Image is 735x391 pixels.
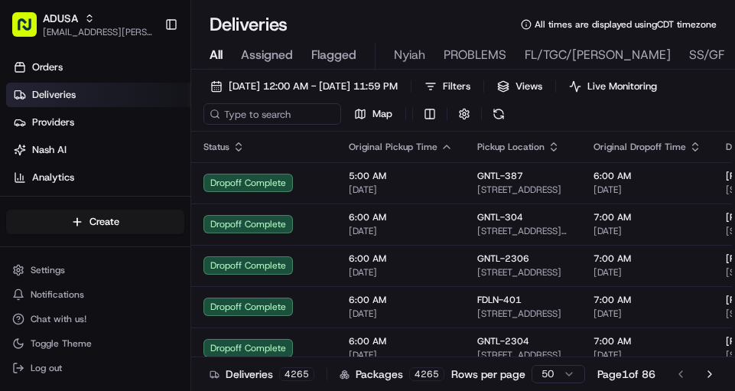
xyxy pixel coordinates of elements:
[6,259,184,281] button: Settings
[203,76,405,97] button: [DATE] 12:00 AM - [DATE] 11:59 PM
[279,367,314,381] div: 4265
[6,83,190,107] a: Deliveries
[349,266,453,279] span: [DATE]
[451,367,525,382] p: Rows per page
[349,294,453,306] span: 6:00 AM
[32,60,63,74] span: Orders
[229,80,398,93] span: [DATE] 12:00 AM - [DATE] 11:59 PM
[31,362,62,374] span: Log out
[535,18,717,31] span: All times are displayed using CDT timezone
[6,110,190,135] a: Providers
[43,11,78,26] button: ADUSA
[477,294,522,306] span: FDLN-401
[562,76,664,97] button: Live Monitoring
[594,294,701,306] span: 7:00 AM
[349,349,453,361] span: [DATE]
[477,170,523,182] span: GNTL-387
[477,184,569,196] span: [STREET_ADDRESS]
[477,225,569,237] span: [STREET_ADDRESS][PERSON_NAME]
[241,46,293,64] span: Assigned
[477,349,569,361] span: [STREET_ADDRESS][PERSON_NAME][PERSON_NAME]
[594,184,701,196] span: [DATE]
[409,367,444,381] div: 4265
[594,266,701,279] span: [DATE]
[32,116,74,129] span: Providers
[594,211,701,223] span: 7:00 AM
[515,80,542,93] span: Views
[597,367,655,382] div: Page 1 of 86
[347,103,399,125] button: Map
[6,308,184,330] button: Chat with us!
[6,210,184,234] button: Create
[477,266,569,279] span: [STREET_ADDRESS]
[477,308,569,320] span: [STREET_ADDRESS]
[594,335,701,347] span: 7:00 AM
[594,225,701,237] span: [DATE]
[6,138,190,162] a: Nash AI
[594,349,701,361] span: [DATE]
[43,26,152,38] button: [EMAIL_ADDRESS][PERSON_NAME][DOMAIN_NAME]
[594,253,701,265] span: 7:00 AM
[490,76,549,97] button: Views
[311,46,356,64] span: Flagged
[6,284,184,305] button: Notifications
[32,171,74,184] span: Analytics
[349,335,453,347] span: 6:00 AM
[443,80,470,93] span: Filters
[210,367,314,382] div: Deliveries
[32,143,67,157] span: Nash AI
[477,141,545,153] span: Pickup Location
[89,215,119,229] span: Create
[32,88,76,102] span: Deliveries
[349,225,453,237] span: [DATE]
[394,46,425,64] span: Nyiah
[594,141,686,153] span: Original Dropoff Time
[203,103,341,125] input: Type to search
[594,308,701,320] span: [DATE]
[31,313,86,325] span: Chat with us!
[6,165,190,190] a: Analytics
[31,288,84,301] span: Notifications
[477,335,529,347] span: GNTL-2304
[6,357,184,379] button: Log out
[525,46,671,64] span: FL/TGC/[PERSON_NAME]
[31,337,92,350] span: Toggle Theme
[372,107,392,121] span: Map
[349,211,453,223] span: 6:00 AM
[587,80,657,93] span: Live Monitoring
[6,333,184,354] button: Toggle Theme
[349,308,453,320] span: [DATE]
[477,211,523,223] span: GNTL-304
[31,264,65,276] span: Settings
[349,170,453,182] span: 5:00 AM
[349,141,437,153] span: Original Pickup Time
[210,12,288,37] h1: Deliveries
[594,170,701,182] span: 6:00 AM
[418,76,477,97] button: Filters
[444,46,506,64] span: PROBLEMS
[6,55,190,80] a: Orders
[203,141,229,153] span: Status
[689,46,724,64] span: SS/GF
[488,103,509,125] button: Refresh
[349,253,453,265] span: 6:00 AM
[477,253,529,265] span: GNTL-2306
[340,367,444,382] div: Packages
[210,46,223,64] span: All
[6,6,158,43] button: ADUSA[EMAIL_ADDRESS][PERSON_NAME][DOMAIN_NAME]
[349,184,453,196] span: [DATE]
